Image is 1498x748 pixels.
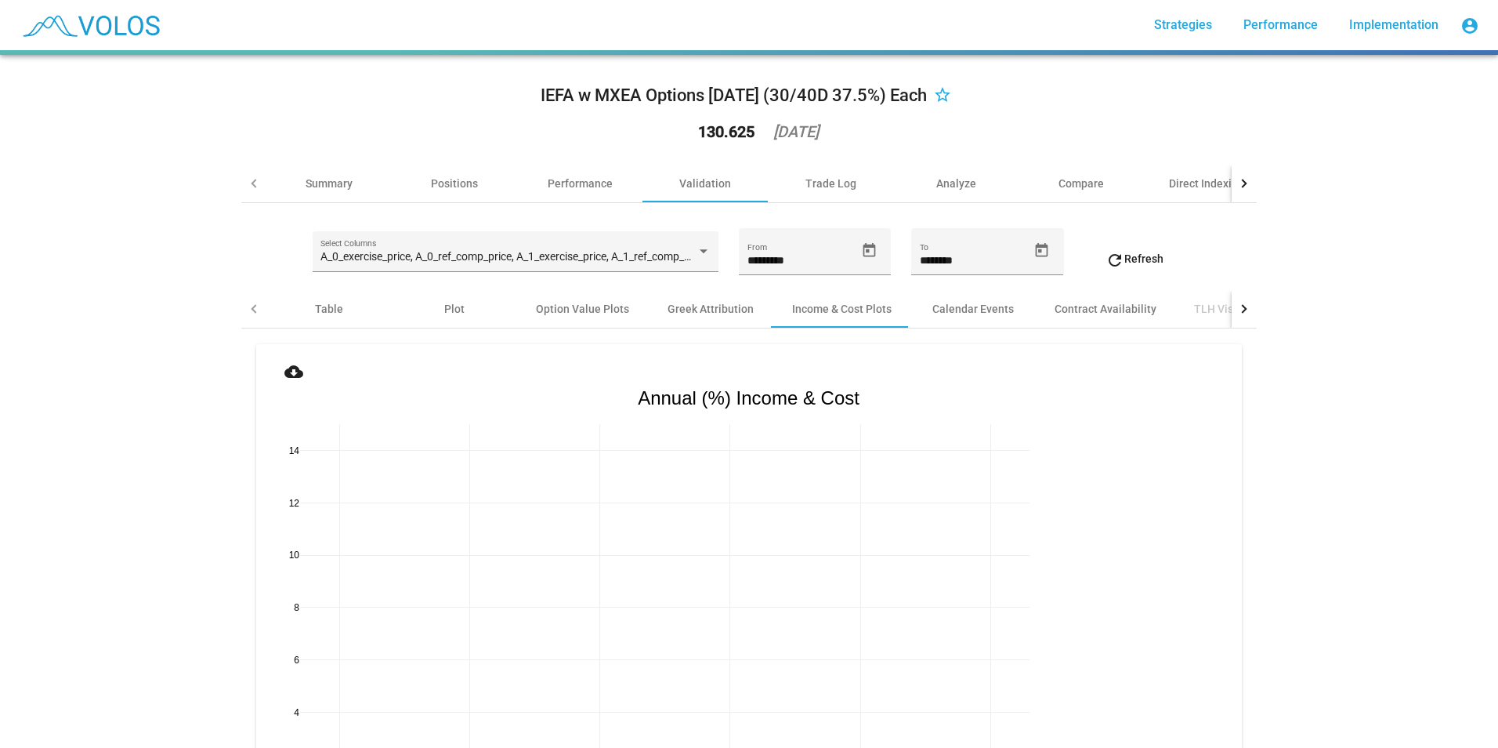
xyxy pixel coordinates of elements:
div: Contract Availability [1055,301,1156,317]
div: Trade Log [805,176,856,191]
div: Performance [548,176,613,191]
div: Validation [679,176,731,191]
mat-icon: account_circle [1460,16,1479,35]
a: Performance [1231,11,1330,39]
span: Performance [1243,17,1318,32]
button: Refresh [1093,245,1176,273]
span: Implementation [1349,17,1438,32]
div: IEFA w MXEA Options [DATE] (30/40D 37.5%) Each [541,83,927,108]
a: Strategies [1142,11,1225,39]
span: A_0_exercise_price, A_0_ref_comp_price, A_1_exercise_price, A_1_ref_comp_price [320,250,707,263]
div: Option Value Plots [536,301,629,317]
div: Analyze [936,176,976,191]
div: Summary [306,176,353,191]
mat-icon: refresh [1105,251,1124,270]
img: blue_transparent.png [13,5,168,45]
mat-icon: cloud_download [284,362,303,381]
span: Strategies [1154,17,1212,32]
button: Open calendar [856,237,883,264]
div: 130.625 [698,124,754,140]
div: Direct Indexing [1169,176,1244,191]
div: Positions [431,176,478,191]
span: Refresh [1105,252,1163,265]
div: TLH Visualizations [1194,301,1289,317]
div: [DATE] [773,124,819,140]
mat-icon: star_border [933,87,952,106]
a: Implementation [1337,11,1451,39]
div: Greek Attribution [668,301,754,317]
div: Table [315,301,343,317]
div: Income & Cost Plots [792,301,892,317]
button: Open calendar [1028,237,1055,264]
div: Calendar Events [932,301,1014,317]
div: Plot [444,301,465,317]
div: Compare [1058,176,1104,191]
